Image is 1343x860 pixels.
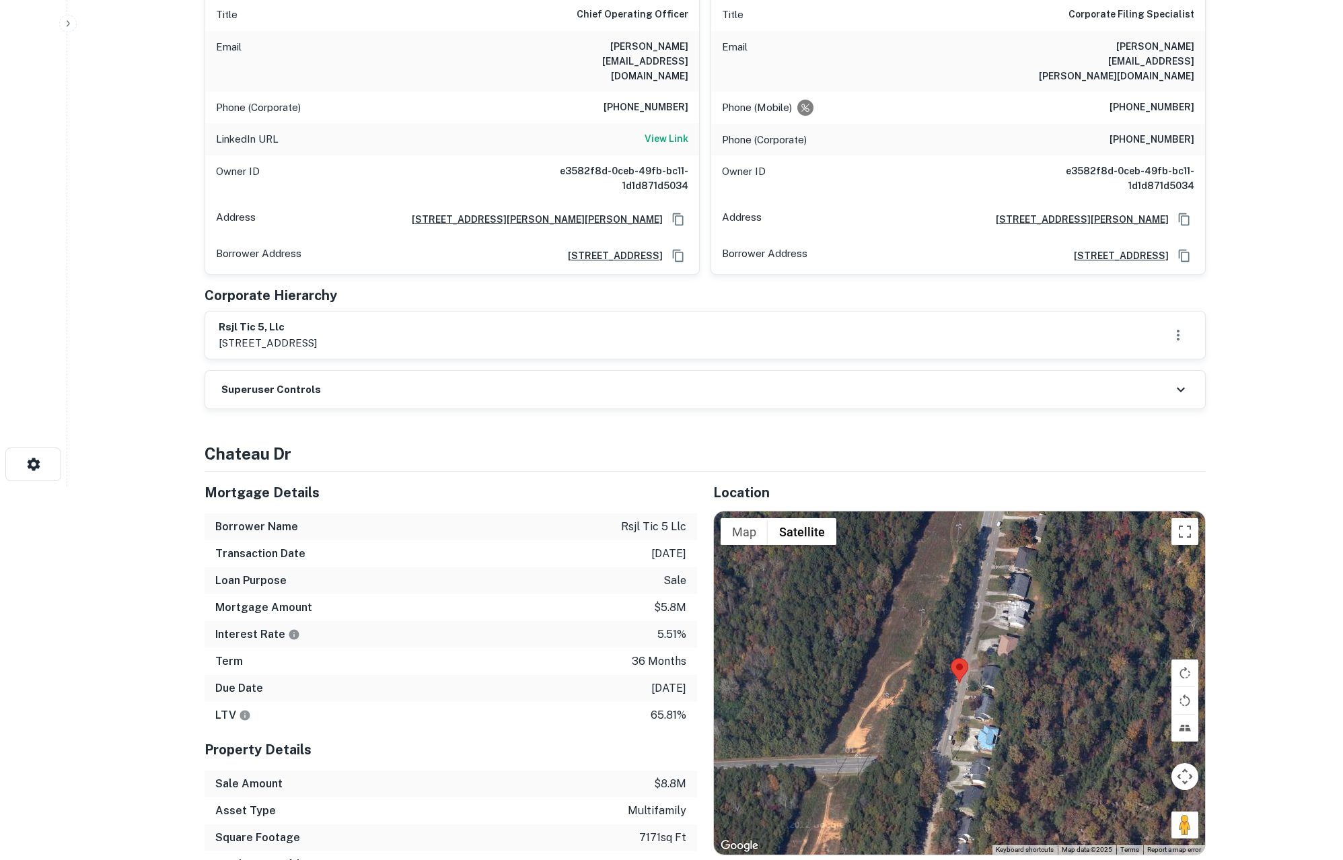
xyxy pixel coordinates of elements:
h6: Term [215,653,243,670]
p: Title [722,7,743,23]
iframe: Chat Widget [1276,752,1343,817]
button: Copy Address [1174,246,1194,266]
h6: Superuser Controls [221,382,321,398]
p: 65.81% [651,707,686,723]
button: Show street map [721,518,768,545]
h6: Chief Operating Officer [577,7,688,23]
button: Copy Address [1174,209,1194,229]
button: Show satellite imagery [768,518,836,545]
p: Borrower Address [216,246,301,266]
a: Report a map error [1147,846,1201,853]
p: 7171 sq ft [639,830,686,846]
a: Terms (opens in new tab) [1120,846,1139,853]
a: View Link [645,131,688,147]
h6: e3582f8d-0ceb-49fb-bc11-1d1d871d5034 [1033,164,1194,193]
a: [STREET_ADDRESS] [1063,248,1169,263]
h6: Interest Rate [215,626,300,643]
button: Map camera controls [1171,763,1198,790]
h6: [PHONE_NUMBER] [1110,100,1194,116]
h6: LTV [215,707,251,723]
button: Rotate map clockwise [1171,659,1198,686]
p: Email [216,39,242,83]
h6: Mortgage Amount [215,600,312,616]
h6: Asset Type [215,803,276,819]
div: Requests to not be contacted at this number [797,100,813,116]
h6: Sale Amount [215,776,283,792]
p: multifamily [628,803,686,819]
p: Address [216,209,256,229]
h6: [PHONE_NUMBER] [1110,132,1194,148]
h6: Loan Purpose [215,573,287,589]
p: 5.51% [657,626,686,643]
p: [DATE] [651,546,686,562]
p: [DATE] [651,680,686,696]
svg: LTVs displayed on the website are for informational purposes only and may be reported incorrectly... [239,709,251,721]
h5: Corporate Hierarchy [205,285,337,306]
h6: rsjl tic 5, llc [219,320,317,335]
h5: Property Details [205,740,697,760]
p: Address [722,209,762,229]
p: $5.8m [654,600,686,616]
p: LinkedIn URL [216,131,279,147]
h6: [PERSON_NAME][EMAIL_ADDRESS][PERSON_NAME][DOMAIN_NAME] [1033,39,1194,83]
h5: Mortgage Details [205,482,697,503]
h6: View Link [645,131,688,146]
a: Open this area in Google Maps (opens a new window) [717,837,762,855]
p: rsjl tic 5 llc [621,519,686,535]
a: [STREET_ADDRESS][PERSON_NAME] [985,212,1169,227]
h6: e3582f8d-0ceb-49fb-bc11-1d1d871d5034 [527,164,688,193]
button: Toggle fullscreen view [1171,518,1198,545]
button: Drag Pegman onto the map to open Street View [1171,812,1198,838]
button: Copy Address [668,246,688,266]
p: Owner ID [722,164,766,193]
svg: The interest rates displayed on the website are for informational purposes only and may be report... [288,629,300,641]
img: Google [717,837,762,855]
p: Phone (Mobile) [722,100,792,116]
a: [STREET_ADDRESS] [557,248,663,263]
p: Phone (Corporate) [216,100,301,116]
h5: Location [713,482,1206,503]
p: sale [663,573,686,589]
p: Email [722,39,748,83]
span: Map data ©2025 [1062,846,1112,853]
button: Copy Address [668,209,688,229]
h6: Square Footage [215,830,300,846]
p: Title [216,7,238,23]
p: $8.8m [654,776,686,792]
button: Keyboard shortcuts [996,845,1054,855]
h6: Corporate Filing Specialist [1068,7,1194,23]
h4: chateau dr [205,441,1206,466]
h6: [PERSON_NAME][EMAIL_ADDRESS][DOMAIN_NAME] [527,39,688,83]
p: Owner ID [216,164,260,193]
p: [STREET_ADDRESS] [219,335,317,351]
button: Rotate map counterclockwise [1171,687,1198,714]
h6: [PHONE_NUMBER] [604,100,688,116]
p: 36 months [632,653,686,670]
h6: Due Date [215,680,263,696]
h6: Transaction Date [215,546,305,562]
h6: Borrower Name [215,519,298,535]
p: Phone (Corporate) [722,132,807,148]
p: Borrower Address [722,246,807,266]
button: Tilt map [1171,715,1198,742]
a: [STREET_ADDRESS][PERSON_NAME][PERSON_NAME] [401,212,663,227]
